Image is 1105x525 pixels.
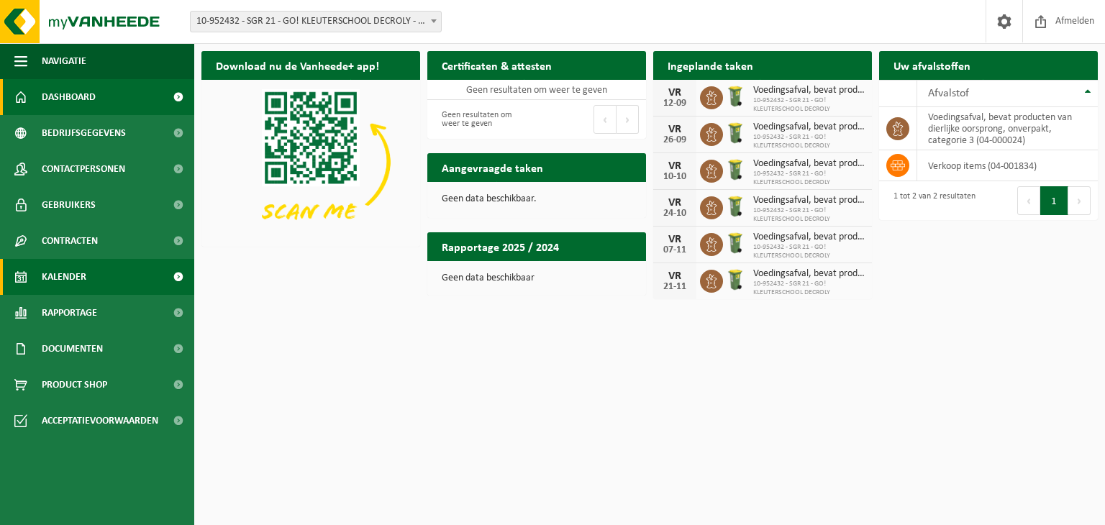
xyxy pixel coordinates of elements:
[427,153,558,181] h2: Aangevraagde taken
[594,105,617,134] button: Previous
[427,80,646,100] td: Geen resultaten om weer te geven
[42,79,96,115] span: Dashboard
[660,124,689,135] div: VR
[753,243,865,260] span: 10-952432 - SGR 21 - GO! KLEUTERSCHOOL DECROLY
[1017,186,1040,215] button: Previous
[753,195,865,206] span: Voedingsafval, bevat producten van dierlijke oorsprong, onverpakt, categorie 3
[723,231,747,255] img: WB-0140-HPE-GN-50
[723,268,747,292] img: WB-0140-HPE-GN-50
[1040,186,1068,215] button: 1
[442,273,632,283] p: Geen data beschikbaar
[917,107,1098,150] td: voedingsafval, bevat producten van dierlijke oorsprong, onverpakt, categorie 3 (04-000024)
[753,133,865,150] span: 10-952432 - SGR 21 - GO! KLEUTERSCHOOL DECROLY
[539,260,645,289] a: Bekijk rapportage
[42,187,96,223] span: Gebruikers
[190,11,442,32] span: 10-952432 - SGR 21 - GO! KLEUTERSCHOOL DECROLY - RONSE
[660,197,689,209] div: VR
[427,232,573,260] h2: Rapportage 2025 / 2024
[753,85,865,96] span: Voedingsafval, bevat producten van dierlijke oorsprong, onverpakt, categorie 3
[660,87,689,99] div: VR
[201,80,420,244] img: Download de VHEPlus App
[42,43,86,79] span: Navigatie
[753,232,865,243] span: Voedingsafval, bevat producten van dierlijke oorsprong, onverpakt, categorie 3
[435,104,529,135] div: Geen resultaten om weer te geven
[42,115,126,151] span: Bedrijfsgegevens
[723,84,747,109] img: WB-0140-HPE-GN-50
[928,88,969,99] span: Afvalstof
[617,105,639,134] button: Next
[660,234,689,245] div: VR
[886,185,976,216] div: 1 tot 2 van 2 resultaten
[753,280,865,297] span: 10-952432 - SGR 21 - GO! KLEUTERSCHOOL DECROLY
[753,96,865,114] span: 10-952432 - SGR 21 - GO! KLEUTERSCHOOL DECROLY
[1068,186,1091,215] button: Next
[879,51,985,79] h2: Uw afvalstoffen
[753,206,865,224] span: 10-952432 - SGR 21 - GO! KLEUTERSCHOOL DECROLY
[427,51,566,79] h2: Certificaten & attesten
[201,51,394,79] h2: Download nu de Vanheede+ app!
[660,135,689,145] div: 26-09
[753,122,865,133] span: Voedingsafval, bevat producten van dierlijke oorsprong, onverpakt, categorie 3
[660,270,689,282] div: VR
[753,170,865,187] span: 10-952432 - SGR 21 - GO! KLEUTERSCHOOL DECROLY
[660,209,689,219] div: 24-10
[191,12,441,32] span: 10-952432 - SGR 21 - GO! KLEUTERSCHOOL DECROLY - RONSE
[42,151,125,187] span: Contactpersonen
[917,150,1098,181] td: verkoop items (04-001834)
[42,259,86,295] span: Kalender
[723,157,747,182] img: WB-0140-HPE-GN-50
[42,223,98,259] span: Contracten
[42,331,103,367] span: Documenten
[42,403,158,439] span: Acceptatievoorwaarden
[660,160,689,172] div: VR
[42,367,107,403] span: Product Shop
[723,194,747,219] img: WB-0140-HPE-GN-50
[660,282,689,292] div: 21-11
[442,194,632,204] p: Geen data beschikbaar.
[660,172,689,182] div: 10-10
[653,51,768,79] h2: Ingeplande taken
[660,245,689,255] div: 07-11
[42,295,97,331] span: Rapportage
[753,268,865,280] span: Voedingsafval, bevat producten van dierlijke oorsprong, onverpakt, categorie 3
[660,99,689,109] div: 12-09
[723,121,747,145] img: WB-0140-HPE-GN-50
[753,158,865,170] span: Voedingsafval, bevat producten van dierlijke oorsprong, onverpakt, categorie 3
